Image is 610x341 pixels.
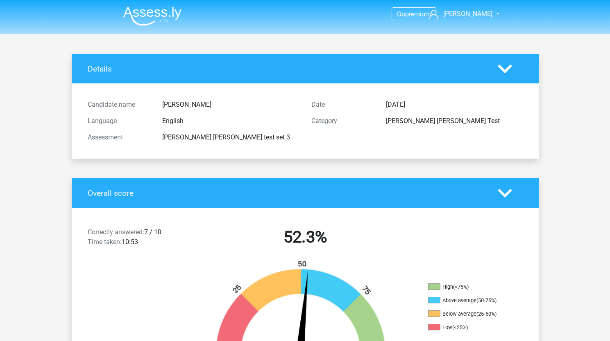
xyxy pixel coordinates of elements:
[476,311,497,317] div: (25-50%)
[88,64,485,74] h4: Details
[428,283,510,291] li: High
[405,10,431,18] span: premium
[88,228,144,236] span: Correctly answered:
[476,297,497,303] div: (50-75%)
[200,227,411,247] h2: 52.3%
[156,100,305,110] div: [PERSON_NAME]
[392,9,436,20] a: Gopremium
[452,324,468,330] div: (<25%)
[426,9,493,19] a: [PERSON_NAME]
[82,132,156,142] div: Assessment
[305,116,380,126] div: Category
[428,310,510,318] li: Below average
[428,297,510,304] li: Above average
[82,227,193,250] div: 7 / 10 10:53
[123,7,181,26] img: Assessly
[380,100,529,110] div: [DATE]
[428,324,510,331] li: Low
[443,10,492,18] span: [PERSON_NAME]
[156,132,305,142] div: [PERSON_NAME] [PERSON_NAME] test set 3
[82,100,156,110] div: Candidate name
[82,116,156,126] div: Language
[88,188,485,198] h4: Overall score
[453,284,469,290] div: (>75%)
[380,116,529,126] div: [PERSON_NAME] [PERSON_NAME] Test
[156,116,305,126] div: English
[397,10,405,18] span: Go
[305,100,380,110] div: Date
[88,238,122,246] span: Time taken:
